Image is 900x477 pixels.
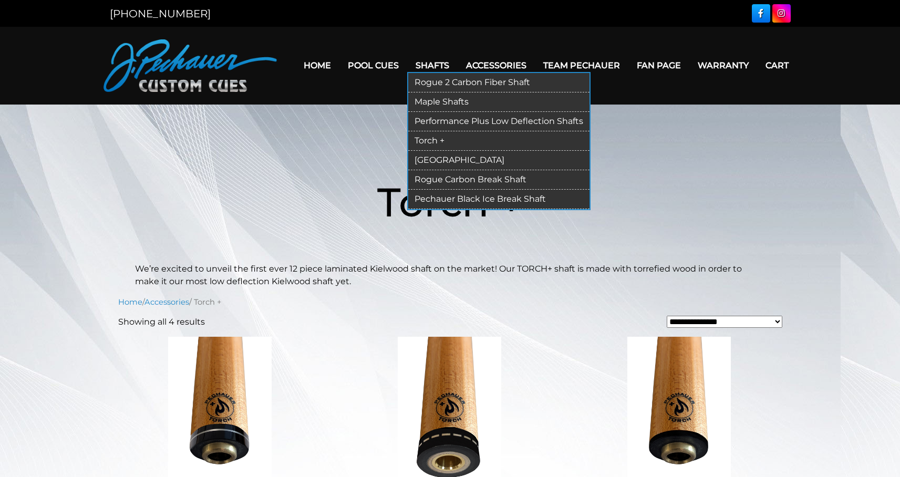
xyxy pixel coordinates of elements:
[118,316,205,328] p: Showing all 4 results
[408,170,589,190] a: Rogue Carbon Break Shaft
[135,263,765,288] p: We’re excited to unveil the first ever 12 piece laminated Kielwood shaft on the market! Our TORCH...
[144,297,189,307] a: Accessories
[408,112,589,131] a: Performance Plus Low Deflection Shafts
[408,190,589,209] a: Pechauer Black Ice Break Shaft
[104,39,277,92] img: Pechauer Custom Cues
[377,178,523,226] span: Torch +
[458,52,535,79] a: Accessories
[408,131,589,151] a: Torch +
[667,316,782,328] select: Shop order
[339,52,407,79] a: Pool Cues
[110,7,211,20] a: [PHONE_NUMBER]
[408,151,589,170] a: [GEOGRAPHIC_DATA]
[408,92,589,112] a: Maple Shafts
[628,52,689,79] a: Fan Page
[757,52,797,79] a: Cart
[407,52,458,79] a: Shafts
[118,296,782,308] nav: Breadcrumb
[689,52,757,79] a: Warranty
[535,52,628,79] a: Team Pechauer
[118,297,142,307] a: Home
[295,52,339,79] a: Home
[408,73,589,92] a: Rogue 2 Carbon Fiber Shaft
